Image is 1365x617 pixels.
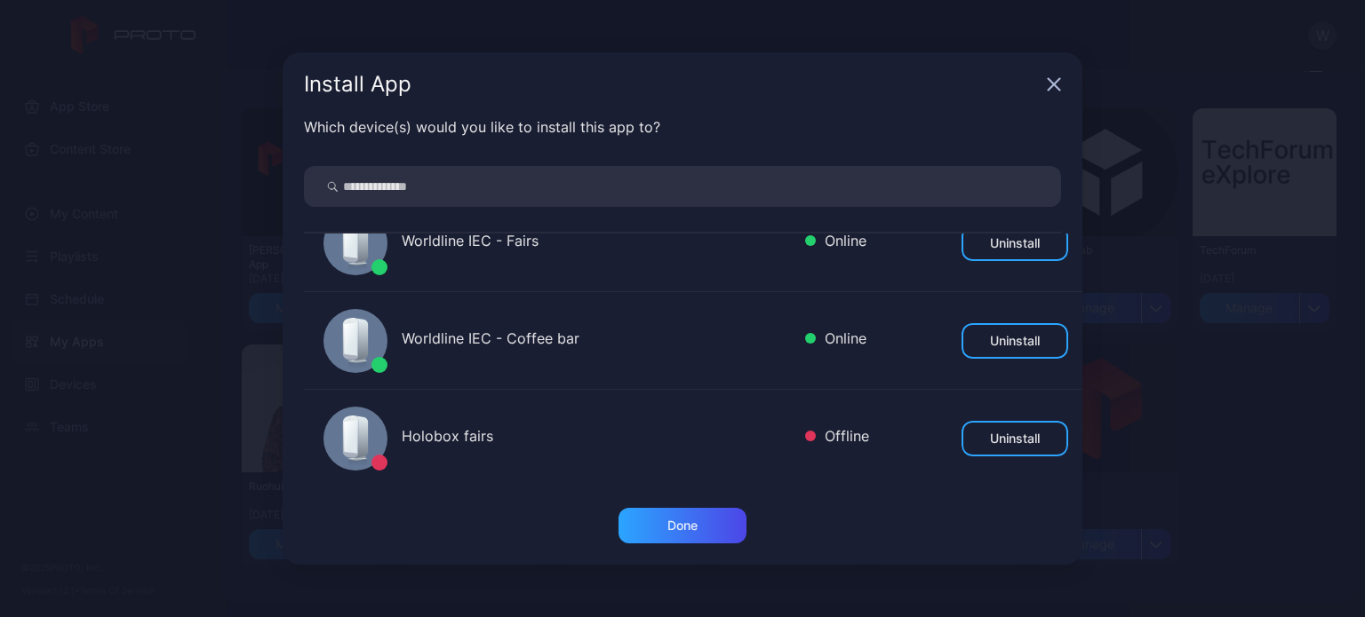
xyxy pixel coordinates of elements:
[304,74,1040,95] div: Install App
[962,421,1068,456] button: Uninstall
[667,518,698,533] div: Done
[402,230,791,256] div: Worldline IEC - Fairs
[402,425,791,451] div: Holobox fairs
[805,425,869,451] div: Offline
[962,225,1068,261] button: Uninstall
[402,328,791,353] div: Worldline IEC - Coffee bar
[619,508,746,543] button: Done
[962,323,1068,359] button: Uninstall
[805,328,866,353] div: Online
[990,236,1040,250] div: Uninstall
[304,116,1061,138] div: Which device(s) would you like to install this app to?
[990,334,1040,348] div: Uninstall
[805,230,866,256] div: Online
[990,431,1040,446] div: Uninstall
